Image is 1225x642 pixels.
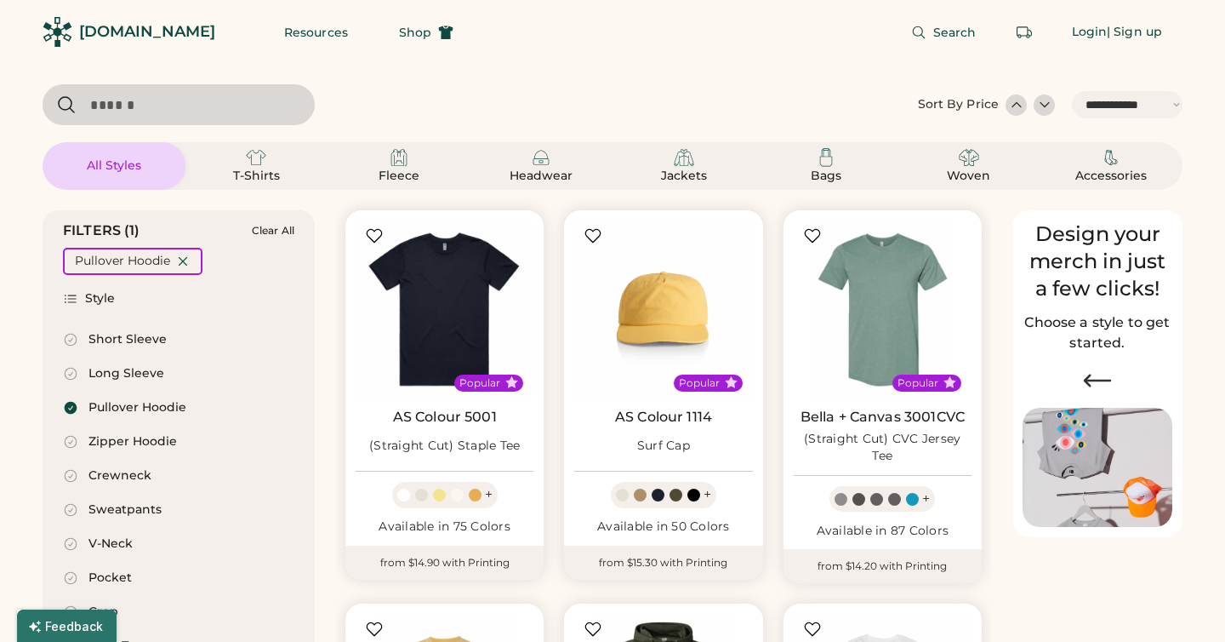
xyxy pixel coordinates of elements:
span: Shop [399,26,431,38]
img: T-Shirts Icon [246,147,266,168]
div: V-Neck [88,536,133,553]
div: + [704,485,711,504]
span: Search [933,26,977,38]
img: Image of Lisa Congdon Eye Print on T-Shirt and Hat [1023,408,1172,528]
img: Headwear Icon [531,147,551,168]
div: from $14.90 with Printing [345,546,544,580]
div: All Styles [76,158,152,175]
button: Shop [379,15,474,49]
div: Clear All [252,225,294,237]
img: Accessories Icon [1101,147,1121,168]
a: Bella + Canvas 3001CVC [801,409,965,426]
div: Bags [788,168,864,185]
div: Crewneck [88,467,151,484]
div: Pocket [88,570,132,587]
div: Sweatpants [88,502,162,519]
div: Headwear [503,168,579,185]
div: + [922,490,930,508]
div: Pullover Hoodie [75,253,170,270]
div: (Straight Cut) Staple Tee [369,438,520,455]
button: Retrieve an order [1007,15,1041,49]
div: Crop [88,604,118,621]
div: Login [1072,24,1108,41]
div: Short Sleeve [88,331,167,348]
a: AS Colour 5001 [393,409,497,426]
div: Jackets [646,168,722,185]
div: Zipper Hoodie [88,433,177,450]
button: Popular Style [505,376,518,389]
div: Popular [897,376,938,390]
div: (Straight Cut) CVC Jersey Tee [794,431,971,465]
div: Pullover Hoodie [88,399,186,416]
div: Available in 87 Colors [794,523,971,540]
div: Available in 50 Colors [574,519,752,536]
div: Surf Cap [637,438,690,455]
img: Fleece Icon [389,147,409,168]
div: Long Sleeve [88,365,164,382]
img: Jackets Icon [674,147,694,168]
div: + [485,485,493,504]
img: AS Colour 1114 Surf Cap [574,221,752,398]
h2: Choose a style to get started. [1023,312,1172,353]
div: Sort By Price [918,96,999,113]
div: Popular [459,376,500,390]
div: | Sign up [1107,24,1162,41]
div: T-Shirts [218,168,294,185]
div: FILTERS (1) [63,221,140,241]
div: Design your merch in just a few clicks! [1023,221,1172,302]
div: Style [85,290,116,307]
div: Available in 75 Colors [356,519,533,536]
img: BELLA + CANVAS 3001CVC (Straight Cut) CVC Jersey Tee [794,221,971,398]
div: Accessories [1073,168,1149,185]
div: [DOMAIN_NAME] [79,21,215,43]
div: from $15.30 with Printing [564,546,762,580]
div: Popular [679,376,720,390]
button: Popular Style [725,376,738,389]
button: Resources [264,15,368,49]
a: AS Colour 1114 [615,409,712,426]
div: Woven [931,168,1007,185]
img: AS Colour 5001 (Straight Cut) Staple Tee [356,221,533,398]
div: Fleece [361,168,437,185]
img: Bags Icon [816,147,836,168]
div: from $14.20 with Printing [783,549,982,583]
button: Search [891,15,997,49]
button: Popular Style [943,376,956,389]
img: Woven Icon [959,147,979,168]
img: Rendered Logo - Screens [43,17,72,47]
